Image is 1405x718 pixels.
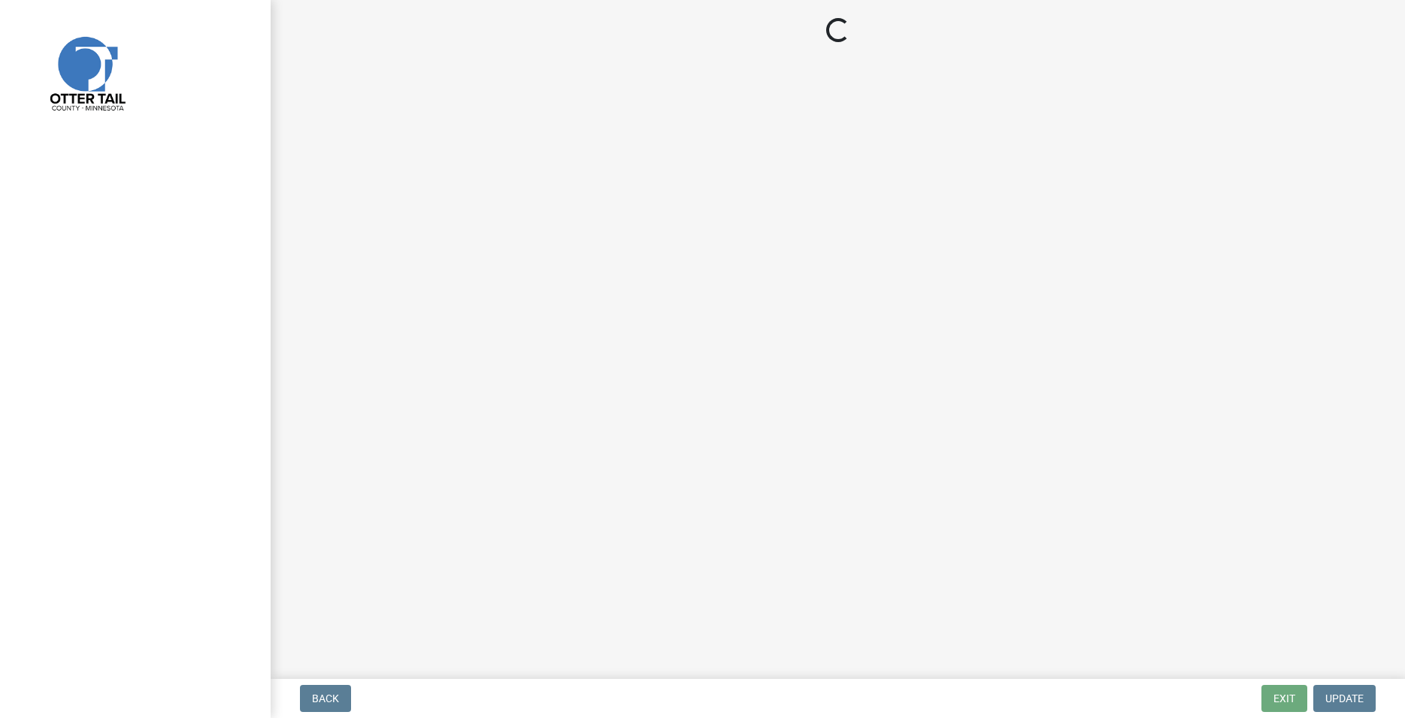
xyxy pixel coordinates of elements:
[30,16,143,129] img: Otter Tail County, Minnesota
[312,692,339,704] span: Back
[300,685,351,712] button: Back
[1313,685,1376,712] button: Update
[1261,685,1307,712] button: Exit
[1325,692,1364,704] span: Update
